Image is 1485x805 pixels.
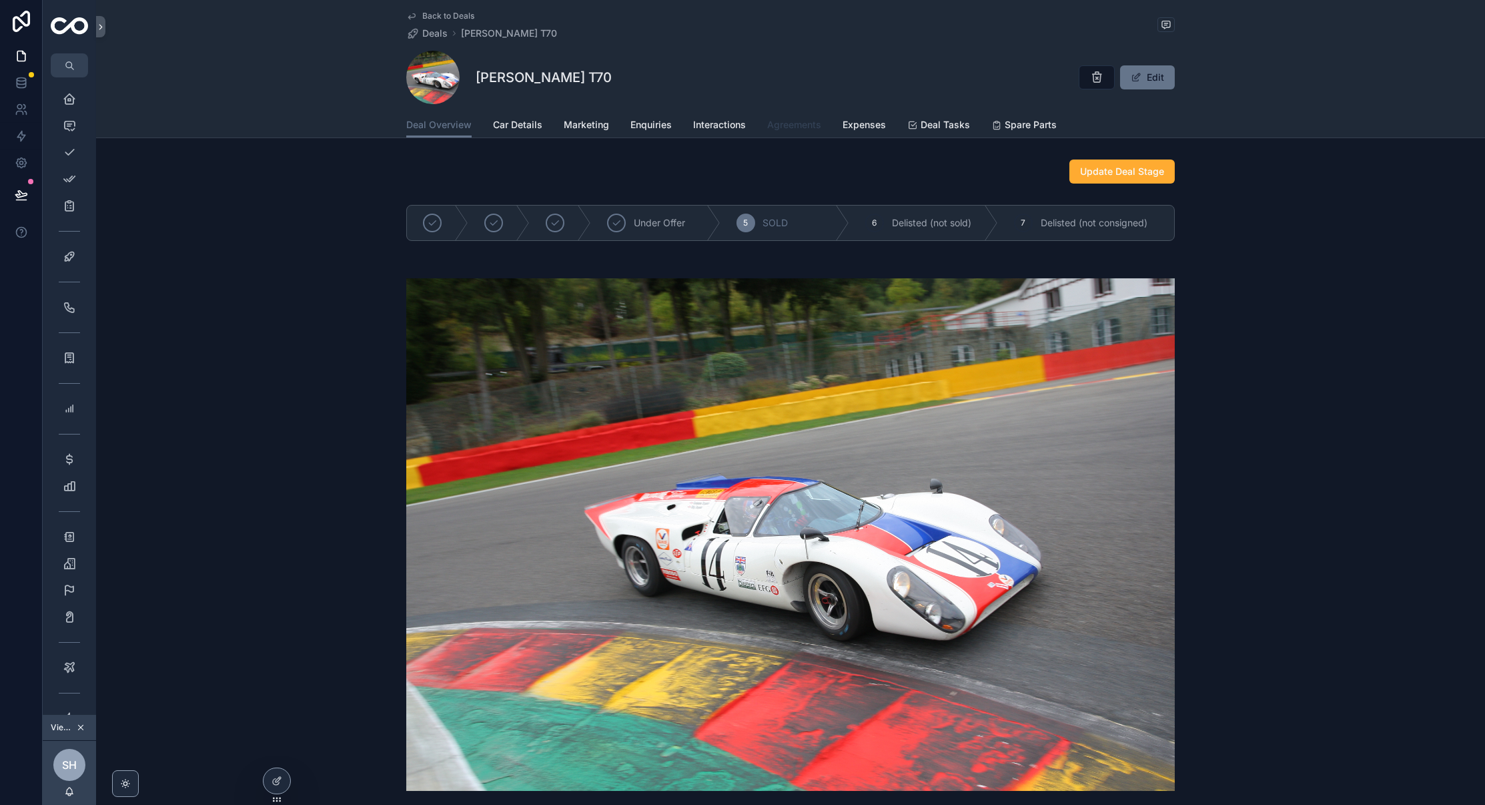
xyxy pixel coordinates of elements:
[1005,118,1057,131] span: Spare Parts
[564,118,609,131] span: Marketing
[493,113,542,140] a: Car Details
[991,113,1057,140] a: Spare Parts
[62,757,77,773] span: SH
[767,118,821,131] span: Agreements
[406,113,472,138] a: Deal Overview
[406,11,474,21] a: Back to Deals
[743,218,748,228] span: 5
[422,27,448,40] span: Deals
[493,118,542,131] span: Car Details
[1041,216,1147,230] span: Delisted (not consigned)
[1069,160,1175,184] button: Update Deal Stage
[564,113,609,140] a: Marketing
[767,113,821,140] a: Agreements
[51,722,73,733] span: Viewing as [PERSON_NAME]
[693,113,746,140] a: Interactions
[43,77,96,715] div: scrollable content
[843,113,886,140] a: Expenses
[630,118,672,131] span: Enquiries
[51,17,88,37] img: App logo
[406,27,448,40] a: Deals
[1080,165,1164,178] span: Update Deal Stage
[873,218,877,228] span: 6
[630,113,672,140] a: Enquiries
[763,216,789,230] span: SOLD
[406,278,1175,791] img: att1Gl8NdzfvArGTo12035-160916_0700.jpg
[843,118,886,131] span: Expenses
[892,216,971,230] span: Delisted (not sold)
[422,11,474,21] span: Back to Deals
[476,68,612,87] h1: [PERSON_NAME] T70
[406,118,472,131] span: Deal Overview
[907,113,970,140] a: Deal Tasks
[634,216,685,230] span: Under Offer
[1120,65,1175,89] button: Edit
[693,118,746,131] span: Interactions
[921,118,970,131] span: Deal Tasks
[461,27,557,40] a: [PERSON_NAME] T70
[1021,218,1026,228] span: 7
